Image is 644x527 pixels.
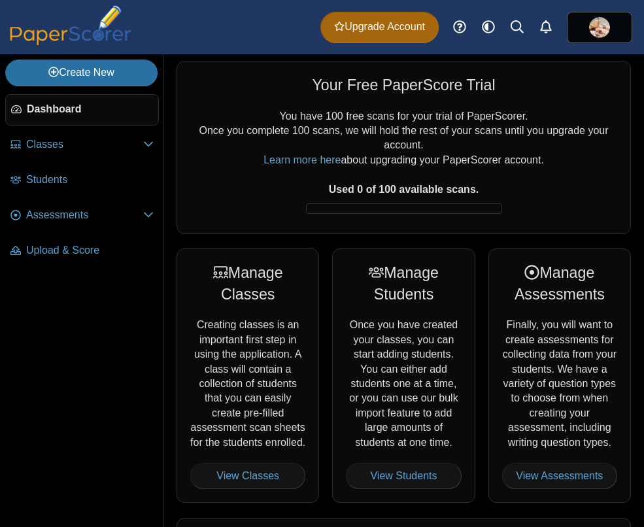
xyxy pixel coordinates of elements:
[5,5,136,45] img: PaperScorer
[346,262,461,305] div: Manage Students
[190,75,617,95] div: Your Free PaperScore Trial
[177,248,319,503] div: Creating classes is an important first step in using the application. A class will contain a coll...
[589,17,610,38] span: Jodie Wiggins
[502,262,617,305] div: Manage Assessments
[263,154,341,165] a: Learn more here
[190,463,305,489] a: View Classes
[332,248,475,503] div: Once you have created your classes, you can start adding students. You can either add students on...
[5,59,158,86] a: Create New
[5,235,159,267] a: Upload & Score
[27,102,153,116] span: Dashboard
[488,248,631,503] div: Finally, you will want to create assessments for collecting data from your students. We have a va...
[5,94,159,126] a: Dashboard
[26,243,154,258] span: Upload & Score
[5,165,159,196] a: Students
[589,17,610,38] img: ps.oLgnKPhjOwC9RkPp
[502,463,617,489] a: View Assessments
[190,109,617,220] div: You have 100 free scans for your trial of PaperScorer. Once you complete 100 scans, we will hold ...
[26,137,143,152] span: Classes
[5,200,159,231] a: Assessments
[346,463,461,489] a: View Students
[5,36,136,47] a: PaperScorer
[190,262,305,305] div: Manage Classes
[334,20,425,34] span: Upgrade Account
[5,129,159,161] a: Classes
[567,12,632,43] a: ps.oLgnKPhjOwC9RkPp
[26,208,143,222] span: Assessments
[320,12,439,43] a: Upgrade Account
[532,13,560,42] a: Alerts
[26,173,154,187] span: Students
[329,184,479,195] b: Used 0 of 100 available scans.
